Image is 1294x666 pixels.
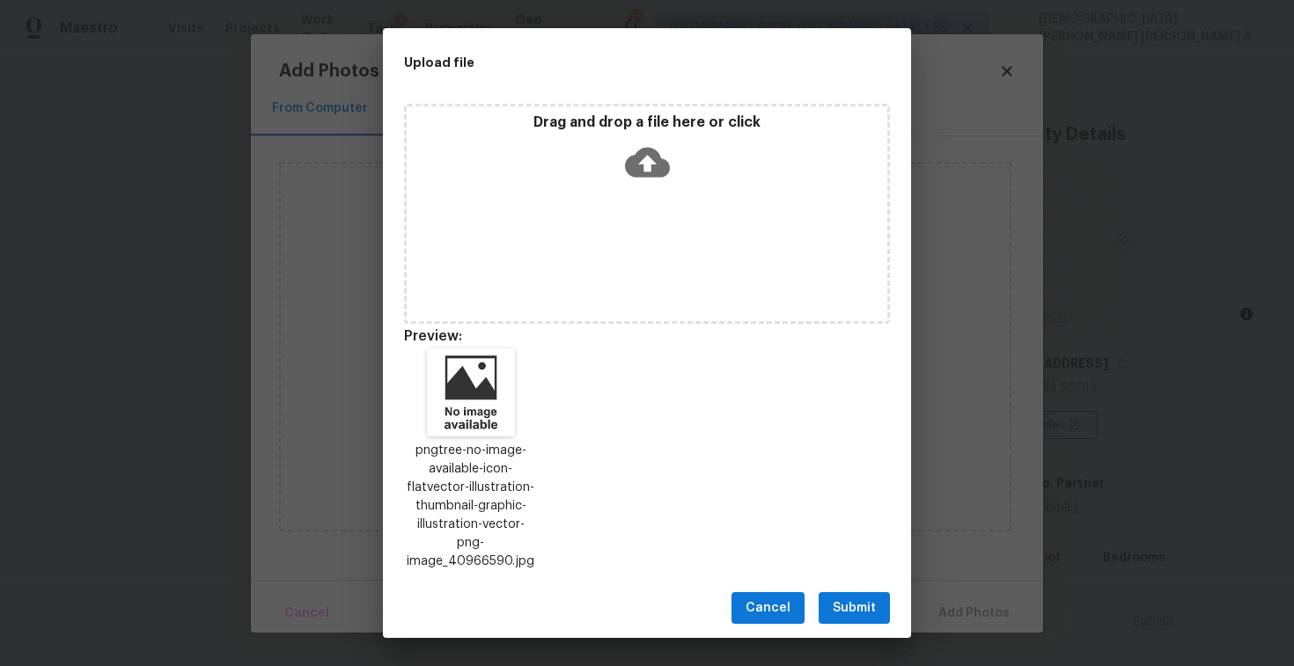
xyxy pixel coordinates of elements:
[407,113,887,132] p: Drag and drop a file here or click
[833,597,876,619] span: Submit
[732,592,805,625] button: Cancel
[819,592,890,625] button: Submit
[404,442,538,571] p: pngtree-no-image-available-icon-flatvector-illustration-thumbnail-graphic-illustration-vector-png...
[746,597,790,619] span: Cancel
[404,53,811,72] h2: Upload file
[427,348,515,436] img: 2Q==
